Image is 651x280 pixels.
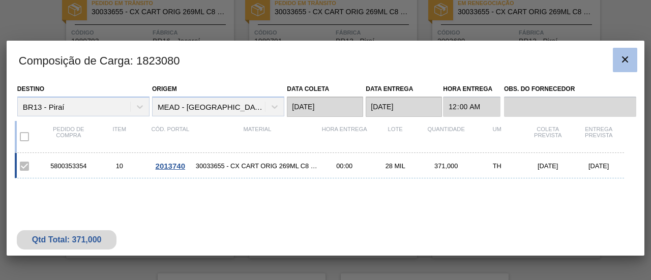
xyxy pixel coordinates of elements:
div: 28 MIL [370,162,421,170]
div: Coleta Prevista [522,126,573,147]
div: Quantidade [421,126,471,147]
div: Material [196,126,319,147]
div: Pedido de compra [43,126,94,147]
div: Hora Entrega [319,126,370,147]
span: 30033655 - CX CART ORIG 269ML C8 429 WR 276G [196,162,319,170]
label: Hora Entrega [443,82,500,97]
div: Item [94,126,145,147]
div: Cód. Portal [145,126,196,147]
input: dd/mm/yyyy [366,97,442,117]
div: 371,000 [421,162,471,170]
div: Lote [370,126,421,147]
div: Entrega Prevista [573,126,624,147]
span: 2013740 [156,162,185,170]
div: [DATE] [573,162,624,170]
h3: Composição de Carga : 1823080 [7,41,644,79]
label: Origem [152,85,177,92]
label: Data coleta [287,85,329,92]
label: Data entrega [366,85,413,92]
div: Ir para o Pedido [145,162,196,170]
div: 00:00 [319,162,370,170]
div: 10 [94,162,145,170]
div: TH [471,162,522,170]
div: 5800353354 [43,162,94,170]
div: Qtd Total: 371,000 [24,235,109,244]
div: [DATE] [522,162,573,170]
label: Obs. do Fornecedor [504,82,636,97]
input: dd/mm/yyyy [287,97,363,117]
label: Destino [17,85,44,92]
div: UM [471,126,522,147]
